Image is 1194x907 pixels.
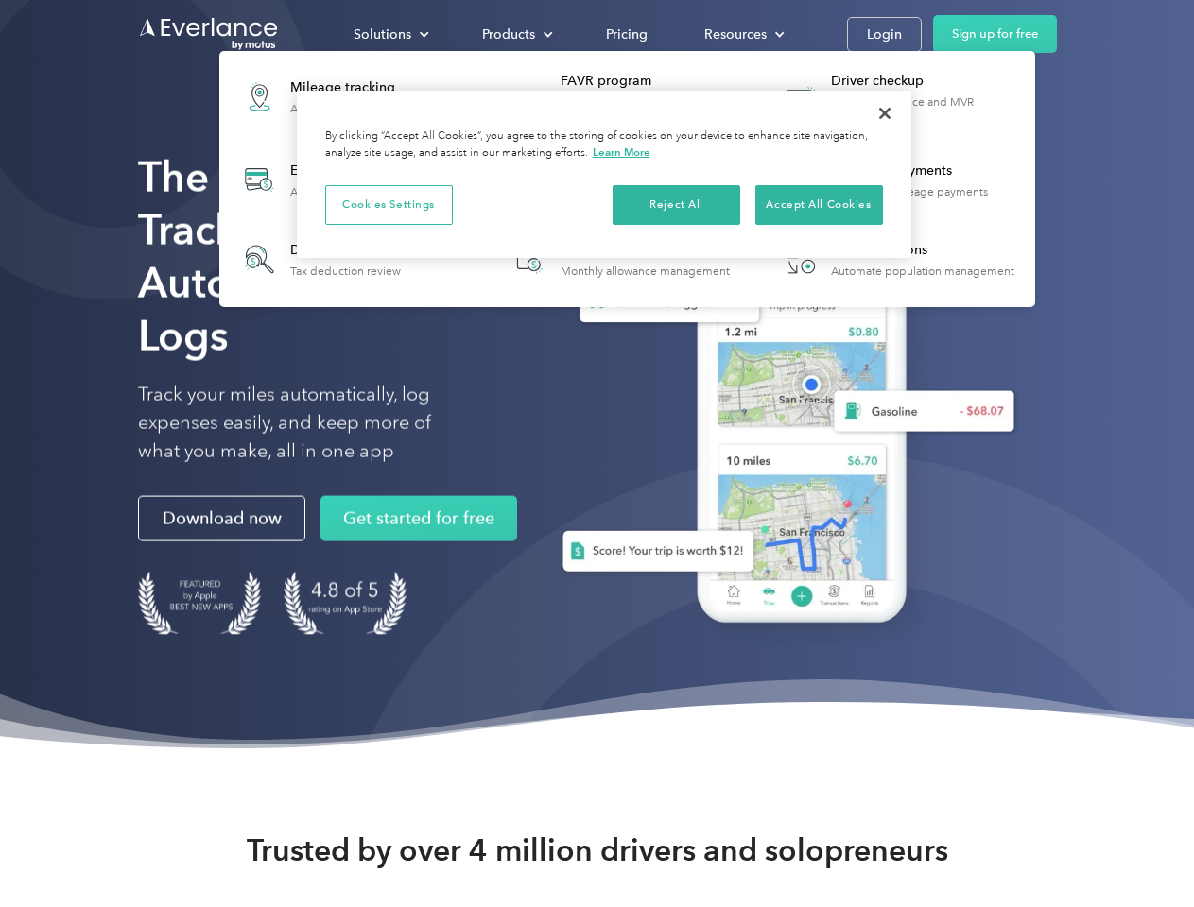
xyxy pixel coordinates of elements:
div: Resources [704,23,767,46]
div: Privacy [297,91,911,258]
img: Badge for Featured by Apple Best New Apps [138,572,261,635]
a: Mileage trackingAutomatic mileage logs [229,62,423,131]
button: Cookies Settings [325,185,453,225]
a: FAVR programFixed & Variable Rate reimbursement design & management [499,62,755,131]
a: Driver checkupLicense, insurance and MVR verification [770,62,1026,131]
div: Pricing [606,23,648,46]
div: Automate population management [831,265,1014,278]
img: Everlance, mileage tracker app, expense tracking app [532,180,1030,651]
div: Cookie banner [297,91,911,258]
a: More information about your privacy, opens in a new tab [593,145,650,159]
div: License, insurance and MVR verification [831,95,1025,122]
strong: Trusted by over 4 million drivers and solopreneurs [247,831,948,869]
div: HR Integrations [831,241,1014,260]
a: Pricing [587,18,666,51]
div: FAVR program [561,72,754,91]
nav: Products [219,51,1035,307]
a: Deduction finderTax deduction review [229,229,410,290]
div: Resources [685,18,800,51]
button: Close [864,93,906,134]
button: Accept All Cookies [755,185,883,225]
div: Automatic transaction logs [290,185,426,198]
a: Get started for free [320,496,517,541]
div: Deduction finder [290,241,401,260]
a: Accountable planMonthly allowance management [499,229,739,290]
a: Go to homepage [138,16,280,52]
div: Solutions [354,23,411,46]
a: Download now [138,496,305,541]
a: Expense trackingAutomatic transaction logs [229,145,436,214]
div: Solutions [335,18,444,51]
div: Products [482,23,535,46]
div: Monthly allowance management [561,265,730,278]
a: Login [847,17,922,52]
p: Track your miles automatically, log expenses easily, and keep more of what you make, all in one app [138,381,476,466]
div: Tax deduction review [290,265,401,278]
div: Login [867,23,902,46]
div: Driver checkup [831,72,1025,91]
button: Reject All [613,185,740,225]
div: By clicking “Accept All Cookies”, you agree to the storing of cookies on your device to enhance s... [325,128,883,162]
img: 4.9 out of 5 stars on the app store [284,572,407,635]
div: Automatic mileage logs [290,102,413,115]
a: HR IntegrationsAutomate population management [770,229,1024,290]
div: Mileage tracking [290,78,413,97]
div: Expense tracking [290,162,426,180]
div: Products [463,18,568,51]
a: Sign up for free [933,15,1057,53]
